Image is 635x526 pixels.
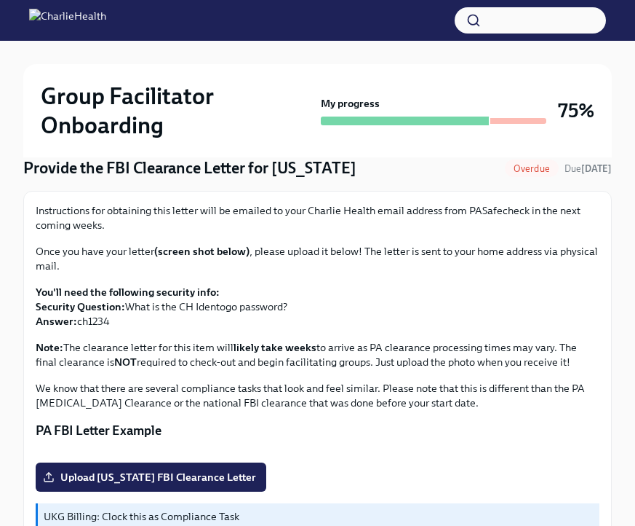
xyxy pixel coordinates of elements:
strong: My progress [321,96,380,111]
strong: Security Question: [36,300,125,313]
p: Instructions for obtaining this letter will be emailed to your Charlie Health email address from ... [36,203,599,232]
h3: 75% [558,98,594,124]
img: CharlieHealth [29,9,106,32]
strong: [DATE] [581,163,612,174]
p: The clearance letter for this item will to arrive as PA clearance processing times may vary. The ... [36,340,599,369]
span: July 15th, 2025 10:00 [564,162,612,176]
span: Overdue [505,163,559,174]
strong: Answer: [36,315,77,328]
label: Upload [US_STATE] FBI Clearance Letter [36,463,266,492]
strong: You'll need the following security info: [36,286,220,299]
strong: NOT [114,356,137,369]
p: What is the CH Identogo password? ch1234 [36,285,599,329]
p: We know that there are several compliance tasks that look and feel similar. Please note that this... [36,381,599,410]
p: Once you have your letter , please upload it below! The letter is sent to your home address via p... [36,244,599,273]
strong: (screen shot below) [154,245,249,258]
p: UKG Billing: Clock this as Compliance Task [44,509,594,524]
strong: Note: [36,341,63,354]
span: Due [564,163,612,174]
h4: Provide the FBI Clearance Letter for [US_STATE] [23,157,356,179]
p: PA FBI Letter Example [36,422,599,439]
strong: likely take weeks [233,341,316,354]
span: Upload [US_STATE] FBI Clearance Letter [46,470,256,484]
h2: Group Facilitator Onboarding [41,82,315,140]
